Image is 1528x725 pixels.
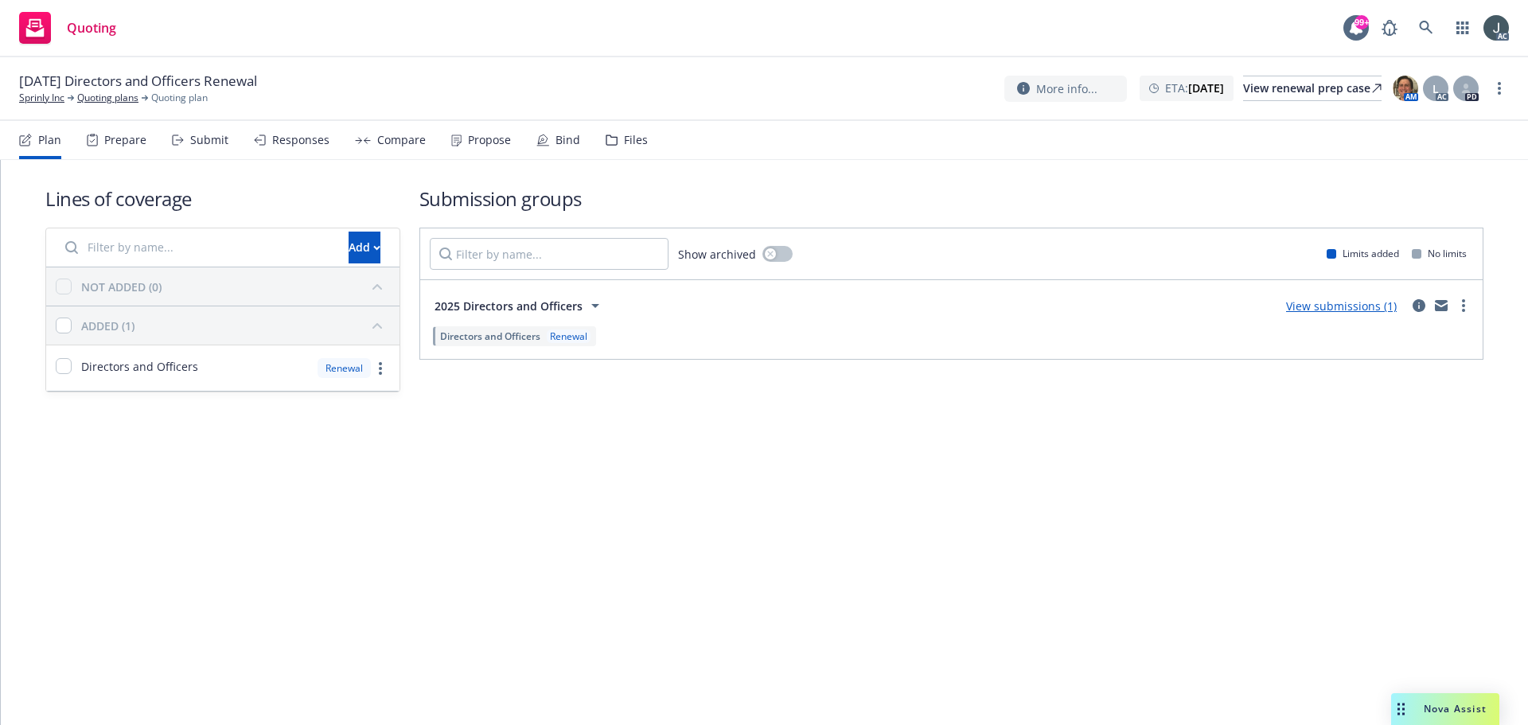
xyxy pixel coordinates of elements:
[1188,80,1224,95] strong: [DATE]
[104,134,146,146] div: Prepare
[419,185,1483,212] h1: Submission groups
[318,358,371,378] div: Renewal
[19,91,64,105] a: Sprinly Inc
[1409,296,1429,315] a: circleInformation
[19,72,257,91] span: [DATE] Directors and Officers Renewal
[377,134,426,146] div: Compare
[440,329,540,343] span: Directors and Officers
[1165,80,1224,96] span: ETA :
[1327,247,1399,260] div: Limits added
[190,134,228,146] div: Submit
[1391,693,1499,725] button: Nova Assist
[1243,76,1382,101] a: View renewal prep case
[1424,702,1487,715] span: Nova Assist
[435,298,583,314] span: 2025 Directors and Officers
[1393,76,1418,101] img: photo
[1432,296,1451,315] a: mail
[81,318,134,334] div: ADDED (1)
[1490,79,1509,98] a: more
[1432,80,1439,97] span: L
[151,91,208,105] span: Quoting plan
[1447,12,1479,44] a: Switch app
[81,279,162,295] div: NOT ADDED (0)
[81,274,390,299] button: NOT ADDED (0)
[77,91,138,105] a: Quoting plans
[430,238,668,270] input: Filter by name...
[371,359,390,378] a: more
[1036,80,1097,97] span: More info...
[1355,15,1369,29] div: 99+
[1374,12,1405,44] a: Report a Bug
[1286,298,1397,314] a: View submissions (1)
[13,6,123,50] a: Quoting
[555,134,580,146] div: Bind
[1483,15,1509,41] img: photo
[56,232,339,263] input: Filter by name...
[38,134,61,146] div: Plan
[678,246,756,263] span: Show archived
[547,329,591,343] div: Renewal
[1412,247,1467,260] div: No limits
[1454,296,1473,315] a: more
[349,232,380,263] button: Add
[468,134,511,146] div: Propose
[1410,12,1442,44] a: Search
[81,313,390,338] button: ADDED (1)
[45,185,400,212] h1: Lines of coverage
[272,134,329,146] div: Responses
[430,290,610,322] button: 2025 Directors and Officers
[67,21,116,34] span: Quoting
[81,358,198,375] span: Directors and Officers
[1391,693,1411,725] div: Drag to move
[1004,76,1127,102] button: More info...
[624,134,648,146] div: Files
[1243,76,1382,100] div: View renewal prep case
